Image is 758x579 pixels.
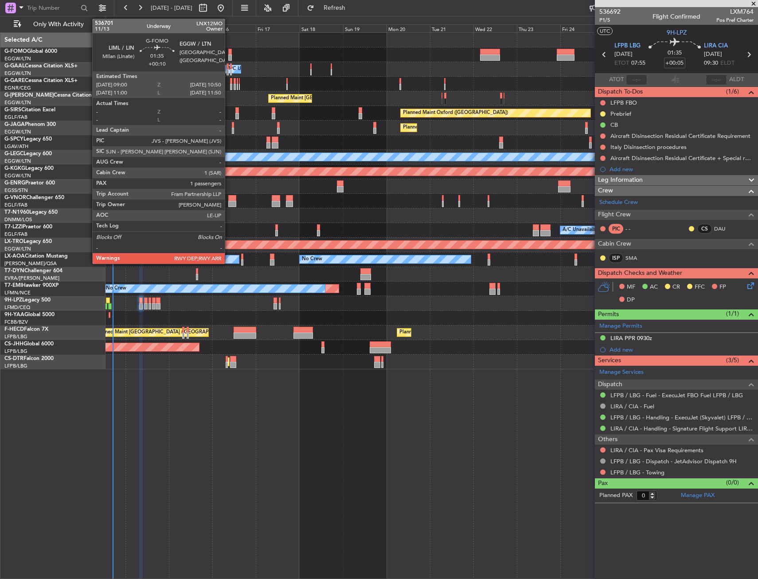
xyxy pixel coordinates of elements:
a: CS-JHHGlobal 6000 [4,341,54,347]
span: Pos Pref Charter [716,16,754,24]
span: 07:55 [631,59,645,68]
div: Aircraft Disinsection Residual Certificate + Special request [610,154,754,162]
span: G-SIRS [4,107,21,113]
span: G-VNOR [4,195,26,200]
div: Planned Maint Riga (Riga Intl) [93,238,160,251]
div: Planned Maint [GEOGRAPHIC_DATA] ([GEOGRAPHIC_DATA]) [271,92,410,105]
span: Others [598,434,617,445]
span: ETOT [614,59,629,68]
input: --:-- [626,74,647,85]
span: Leg Information [598,175,643,185]
div: PIC [609,224,623,234]
a: EGGW/LTN [4,129,31,135]
div: Wed 15 [169,24,212,32]
a: DAU [714,225,734,233]
a: 9H-LPZLegacy 500 [4,297,51,303]
span: 9H-LPZ [4,297,22,303]
span: 01:35 [668,49,682,58]
a: G-ENRGPraetor 600 [4,180,55,186]
span: Pax [598,478,608,489]
span: [DATE] - [DATE] [151,4,192,12]
span: 09:30 [704,59,718,68]
span: [DATE] [614,50,633,59]
div: Fri 24 [560,24,604,32]
span: G-FOMO [4,49,27,54]
a: LFMN/NCE [4,289,31,296]
span: (1/6) [726,87,739,96]
a: Manage Permits [599,322,642,331]
button: Only With Activity [10,17,96,31]
div: Thu 23 [517,24,560,32]
span: G-[PERSON_NAME] [4,93,54,98]
div: [DATE] [107,18,122,25]
div: - - [625,225,645,233]
span: Only With Activity [23,21,94,27]
a: G-KGKGLegacy 600 [4,166,54,171]
span: T7-LZZI [4,224,23,230]
a: EVRA/[PERSON_NAME] [4,275,59,282]
a: LFPB/LBG [4,333,27,340]
span: G-GAAL [4,63,25,69]
span: Dispatch Checks and Weather [598,268,682,278]
span: Dispatch To-Dos [598,87,643,97]
div: Sat 18 [300,24,343,32]
span: FP [719,283,726,292]
a: LX-AOACitation Mustang [4,254,68,259]
div: CB [610,121,618,129]
a: G-JAGAPhenom 300 [4,122,56,127]
a: EGLF/FAB [4,231,27,238]
span: G-LEGC [4,151,23,156]
a: LX-TROLegacy 650 [4,239,52,244]
a: EGGW/LTN [4,158,31,164]
a: F-HECDFalcon 7X [4,327,48,332]
a: EGGW/LTN [4,70,31,77]
a: EGGW/LTN [4,246,31,252]
div: Thu 16 [212,24,256,32]
span: (0/0) [726,478,739,487]
div: Add new [610,165,754,173]
div: Planned Maint [GEOGRAPHIC_DATA] ([GEOGRAPHIC_DATA]) [399,326,539,339]
span: ALDT [729,75,744,84]
a: SMA [625,254,645,262]
div: Aircraft Disinsection Residual Certificate Requirement [610,132,750,140]
span: P1/5 [599,16,621,24]
div: Wed 22 [473,24,517,32]
span: CS-JHH [4,341,23,347]
a: EGNR/CEG [4,85,31,91]
div: Tue 14 [125,24,169,32]
span: DP [627,296,635,305]
div: Italy Disinsection procedures [610,143,687,151]
a: EGGW/LTN [4,172,31,179]
div: No Crew [302,253,322,266]
a: DNMM/LOS [4,216,32,223]
span: CS-DTR [4,356,23,361]
span: (1/1) [726,309,739,318]
button: UTC [597,27,613,35]
span: T7-EMI [4,283,22,288]
a: Schedule Crew [599,198,638,207]
span: G-JAGA [4,122,25,127]
span: F-HECD [4,327,24,332]
span: 9H-YAA [4,312,24,317]
a: G-GARECessna Citation XLS+ [4,78,78,83]
a: EGSS/STN [4,187,28,194]
span: (3/5) [726,356,739,365]
a: LFPB / LBG - Dispatch - JetAdvisor Dispatch 9H [610,458,737,465]
a: EGLF/FAB [4,202,27,208]
span: LX-TRO [4,239,23,244]
a: T7-DYNChallenger 604 [4,268,63,274]
a: LFPB / LBG - Fuel - ExecuJet FBO Fuel LFPB / LBG [610,391,743,399]
a: Manage Services [599,368,644,377]
span: Cabin Crew [598,239,631,249]
span: Permits [598,309,619,320]
a: EGLF/FAB [4,114,27,121]
a: G-SPCYLegacy 650 [4,137,52,142]
a: LFPB / LBG - Handling - ExecuJet (Skyvalet) LFPB / LBG [610,414,754,421]
span: LIRA CIA [704,42,728,51]
span: FFC [695,283,705,292]
div: CS [697,224,712,234]
span: LXM764 [716,7,754,16]
div: A/C Unavailable [GEOGRAPHIC_DATA] ([GEOGRAPHIC_DATA]) [563,223,707,237]
a: G-LEGCLegacy 600 [4,151,52,156]
a: EGGW/LTN [4,55,31,62]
